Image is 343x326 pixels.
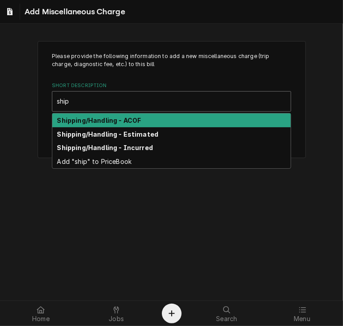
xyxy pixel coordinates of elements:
[22,6,125,18] span: Add Miscellaneous Charge
[162,304,182,323] button: Create Object
[294,315,310,322] span: Menu
[265,303,339,324] a: Menu
[52,155,291,168] div: Add "ship" to PriceBook
[109,315,124,322] span: Jobs
[32,315,50,322] span: Home
[52,52,291,69] p: Please provide the following information to add a new miscellaneous charge (trip charge, diagnost...
[38,41,306,159] div: Line Item Create/Update
[52,82,291,89] label: Short Description
[57,144,153,151] strong: Shipping/Handling - Incurred
[4,303,78,324] a: Home
[52,82,291,111] div: Short Description
[79,303,154,324] a: Jobs
[57,117,141,124] strong: Shipping/Handling - ACOF
[52,52,291,112] div: Line Item Create/Update Form
[216,315,237,322] span: Search
[2,4,18,20] a: Go to Bills
[190,303,264,324] a: Search
[57,130,159,138] strong: Shipping/Handling - Estimated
